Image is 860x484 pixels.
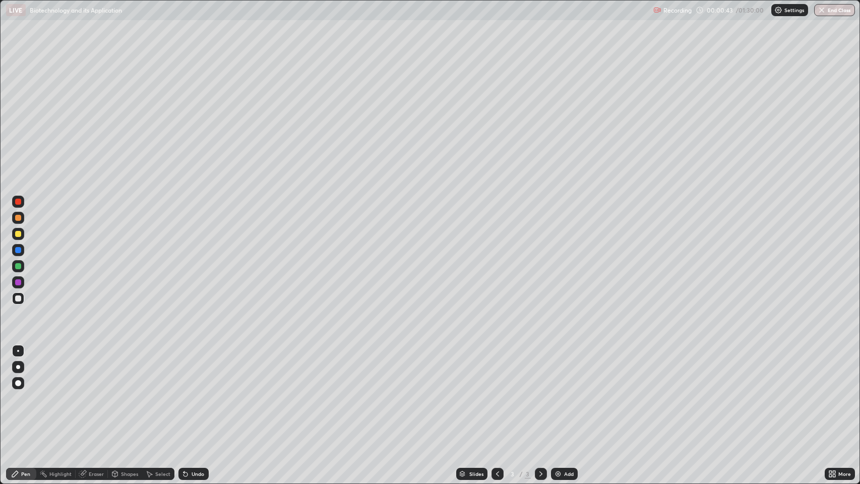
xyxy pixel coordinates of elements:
[155,471,170,476] div: Select
[838,471,851,476] div: More
[21,471,30,476] div: Pen
[525,469,531,478] div: 3
[49,471,72,476] div: Highlight
[814,4,855,16] button: End Class
[121,471,138,476] div: Shapes
[469,471,483,476] div: Slides
[89,471,104,476] div: Eraser
[784,8,804,13] p: Settings
[30,6,122,14] p: Biotechnology and its Application
[508,471,518,477] div: 3
[192,471,204,476] div: Undo
[663,7,692,14] p: Recording
[774,6,782,14] img: class-settings-icons
[9,6,23,14] p: LIVE
[818,6,826,14] img: end-class-cross
[564,471,574,476] div: Add
[554,470,562,478] img: add-slide-button
[653,6,661,14] img: recording.375f2c34.svg
[520,471,523,477] div: /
